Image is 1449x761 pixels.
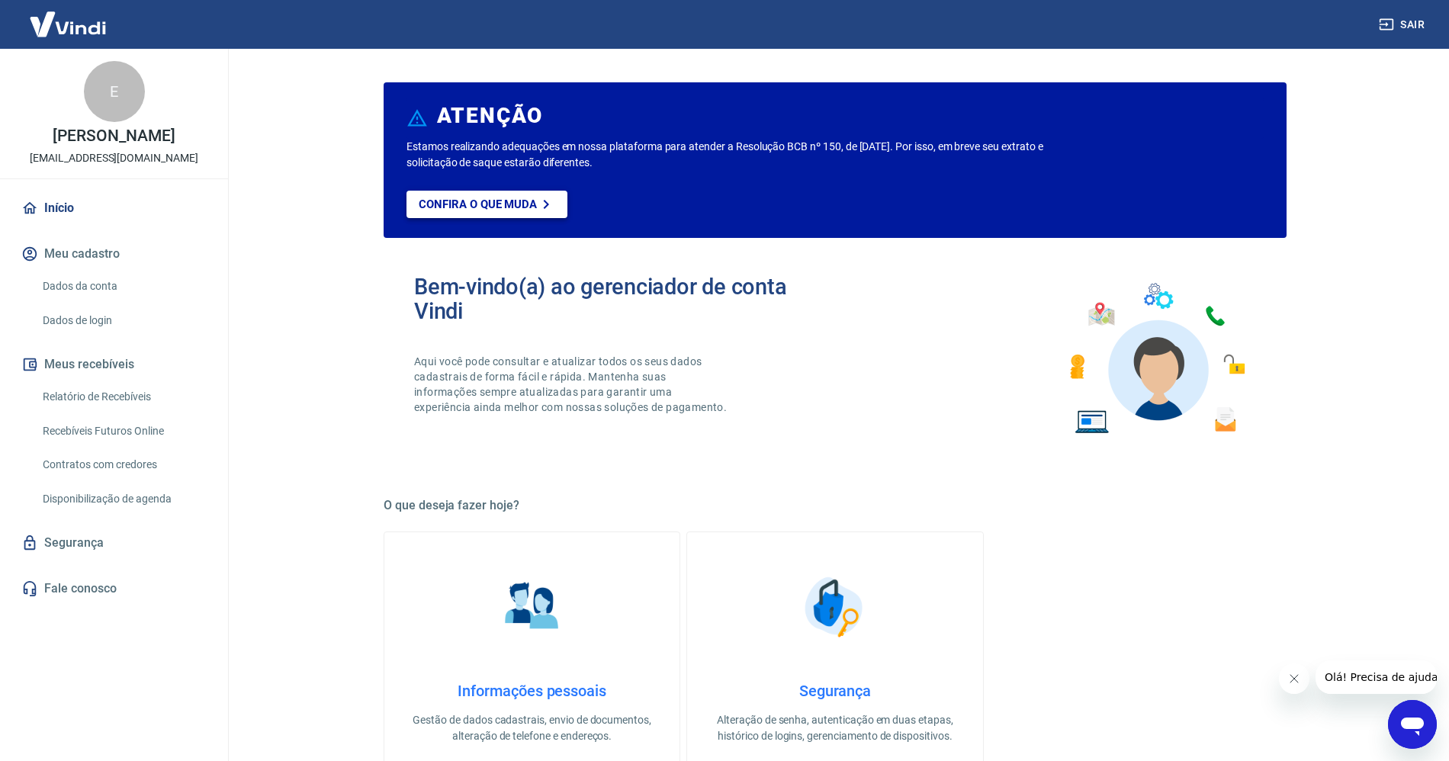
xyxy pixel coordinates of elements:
p: Aqui você pode consultar e atualizar todos os seus dados cadastrais de forma fácil e rápida. Mant... [414,354,730,415]
h4: Informações pessoais [409,682,655,700]
p: Alteração de senha, autenticação em duas etapas, histórico de logins, gerenciamento de dispositivos. [712,712,958,744]
button: Meus recebíveis [18,348,210,381]
div: E [84,61,145,122]
p: Estamos realizando adequações em nossa plataforma para atender a Resolução BCB nº 150, de [DATE].... [406,139,1092,171]
a: Segurança [18,526,210,560]
p: [EMAIL_ADDRESS][DOMAIN_NAME] [30,150,198,166]
p: [PERSON_NAME] [53,128,175,144]
iframe: Mensagem da empresa [1316,660,1437,694]
img: Vindi [18,1,117,47]
a: Relatório de Recebíveis [37,381,210,413]
iframe: Botão para abrir a janela de mensagens [1388,700,1437,749]
button: Sair [1376,11,1431,39]
a: Dados de login [37,305,210,336]
span: Olá! Precisa de ajuda? [9,11,128,23]
a: Confira o que muda [406,191,567,218]
img: Imagem de um avatar masculino com diversos icones exemplificando as funcionalidades do gerenciado... [1056,275,1256,443]
h4: Segurança [712,682,958,700]
a: Fale conosco [18,572,210,605]
h2: Bem-vindo(a) ao gerenciador de conta Vindi [414,275,835,323]
a: Disponibilização de agenda [37,483,210,515]
img: Segurança [797,569,873,645]
button: Meu cadastro [18,237,210,271]
a: Contratos com credores [37,449,210,480]
p: Confira o que muda [419,197,537,211]
p: Gestão de dados cadastrais, envio de documentos, alteração de telefone e endereços. [409,712,655,744]
h5: O que deseja fazer hoje? [384,498,1287,513]
a: Início [18,191,210,225]
h6: ATENÇÃO [437,108,543,124]
iframe: Fechar mensagem [1279,663,1309,694]
a: Dados da conta [37,271,210,302]
a: Recebíveis Futuros Online [37,416,210,447]
img: Informações pessoais [494,569,570,645]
